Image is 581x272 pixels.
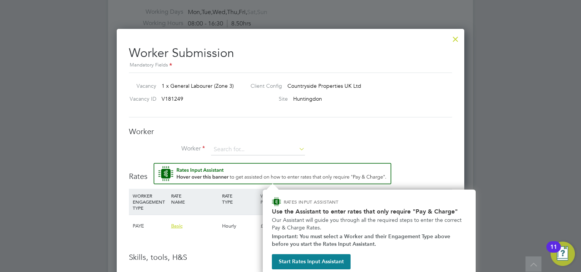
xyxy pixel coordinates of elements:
[126,82,156,89] label: Vacancy
[293,95,322,102] span: Huntingdon
[373,189,412,209] div: AGENCY MARKUP
[171,223,183,229] span: Basic
[272,208,467,215] h2: Use the Assistant to enter rates that only require "Pay & Charge"
[154,163,391,184] button: Rate Assistant
[551,242,575,266] button: Open Resource Center, 11 new notifications
[129,40,452,70] h2: Worker Submission
[129,163,452,181] h3: Rates
[169,189,220,209] div: RATE NAME
[259,189,297,209] div: WORKER PAY RATE
[550,247,557,257] div: 11
[272,254,351,269] button: Start Rates Input Assistant
[162,82,234,89] span: 1 x General Labourer (Zone 3)
[211,144,305,155] input: Search for...
[129,252,452,262] h3: Skills, tools, H&S
[129,127,452,136] h3: Worker
[272,217,467,231] p: Our Assistant will guide you through all the required steps to enter the correct Pay & Charge Rates.
[272,233,452,247] strong: Important: You must select a Worker and their Engagement Type above before you start the Rates In...
[126,95,156,102] label: Vacancy ID
[220,215,259,237] div: Hourly
[162,95,183,102] span: V181249
[259,215,297,237] div: £12.60
[284,199,379,205] p: RATES INPUT ASSISTANT
[412,189,450,215] div: AGENCY CHARGE RATE
[244,82,282,89] label: Client Config
[129,145,205,153] label: Worker
[335,189,374,209] div: EMPLOYER COST
[287,82,361,89] span: Countryside Properties UK Ltd
[129,61,452,70] div: Mandatory Fields
[131,189,169,215] div: WORKER ENGAGEMENT TYPE
[297,189,335,209] div: HOLIDAY PAY
[220,189,259,209] div: RATE TYPE
[244,95,288,102] label: Site
[272,197,281,206] img: ENGAGE Assistant Icon
[131,215,169,237] div: PAYE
